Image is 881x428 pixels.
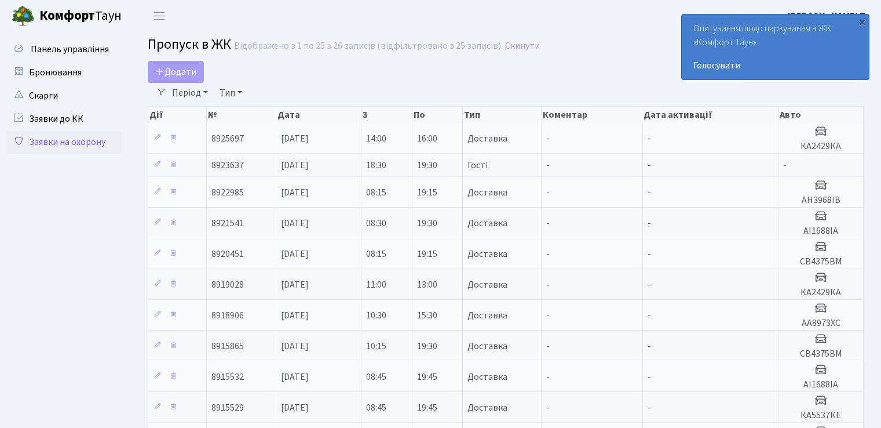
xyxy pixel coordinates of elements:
[783,195,858,206] h5: АН3968ІВ
[648,309,651,322] span: -
[211,132,244,145] span: 8925697
[207,107,276,123] th: №
[467,403,507,412] span: Доставка
[148,107,207,123] th: Дії
[281,217,309,230] span: [DATE]
[167,83,213,103] a: Період
[417,186,437,199] span: 19:15
[276,107,361,123] th: Дата
[148,61,204,83] a: Додати
[693,59,857,72] a: Голосувати
[467,249,507,259] span: Доставка
[6,130,122,154] a: Заявки на охорону
[788,9,867,23] a: [PERSON_NAME] Т.
[417,401,437,414] span: 19:45
[211,278,244,291] span: 8919028
[417,309,437,322] span: 15:30
[783,379,858,390] h5: АІ1688ІА
[417,159,437,172] span: 19:30
[467,161,488,170] span: Гості
[281,159,309,172] span: [DATE]
[281,309,309,322] span: [DATE]
[783,256,858,267] h5: СВ4375ВМ
[281,132,309,145] span: [DATE]
[648,340,651,353] span: -
[648,159,651,172] span: -
[366,217,386,230] span: 08:30
[546,278,550,291] span: -
[31,43,109,56] span: Панель управління
[145,6,174,26] button: Переключити навігацію
[788,10,867,23] b: [PERSON_NAME] Т.
[542,107,642,123] th: Коментар
[366,186,386,199] span: 08:15
[642,107,778,123] th: Дата активації
[281,371,309,383] span: [DATE]
[546,217,550,230] span: -
[211,401,244,414] span: 8915529
[783,287,858,298] h5: КА2429КА
[234,41,503,52] div: Відображено з 1 по 25 з 26 записів (відфільтровано з 25 записів).
[546,248,550,260] span: -
[648,217,651,230] span: -
[783,141,858,152] h5: КА2429КА
[211,371,244,383] span: 8915532
[783,410,858,421] h5: КА5537КЕ
[546,159,550,172] span: -
[281,340,309,353] span: [DATE]
[281,278,309,291] span: [DATE]
[155,66,196,78] span: Додати
[467,280,507,289] span: Доставка
[783,159,787,172] span: -
[467,311,507,320] span: Доставка
[211,186,244,199] span: 8922985
[366,159,386,172] span: 18:30
[467,134,507,143] span: Доставка
[281,186,309,199] span: [DATE]
[546,401,550,414] span: -
[366,340,386,353] span: 10:15
[546,371,550,383] span: -
[281,401,309,414] span: [DATE]
[6,84,122,107] a: Скарги
[546,132,550,145] span: -
[361,107,412,123] th: З
[648,278,651,291] span: -
[417,248,437,260] span: 19:15
[6,61,122,84] a: Бронювання
[215,83,247,103] a: Тип
[648,371,651,383] span: -
[648,248,651,260] span: -
[783,226,858,237] h5: АІ1688ІА
[211,159,244,172] span: 8923637
[211,217,244,230] span: 8921541
[467,188,507,197] span: Доставка
[6,38,122,61] a: Панель управління
[366,132,386,145] span: 14:00
[682,14,869,79] div: Опитування щодо паркування в ЖК «Комфорт Таун»
[467,219,507,228] span: Доставка
[467,372,507,382] span: Доставка
[366,401,386,414] span: 08:45
[778,107,864,123] th: Авто
[505,41,540,52] a: Скинути
[366,278,386,291] span: 11:00
[366,371,386,383] span: 08:45
[648,132,651,145] span: -
[783,349,858,360] h5: СВ4375ВМ
[281,248,309,260] span: [DATE]
[648,401,651,414] span: -
[6,107,122,130] a: Заявки до КК
[12,5,35,28] img: logo.png
[39,6,95,25] b: Комфорт
[417,278,437,291] span: 13:00
[366,248,386,260] span: 08:15
[417,340,437,353] span: 19:30
[417,132,437,145] span: 16:00
[417,371,437,383] span: 19:45
[783,318,858,329] h5: АА8973ХС
[648,186,651,199] span: -
[546,309,550,322] span: -
[546,186,550,199] span: -
[366,309,386,322] span: 10:30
